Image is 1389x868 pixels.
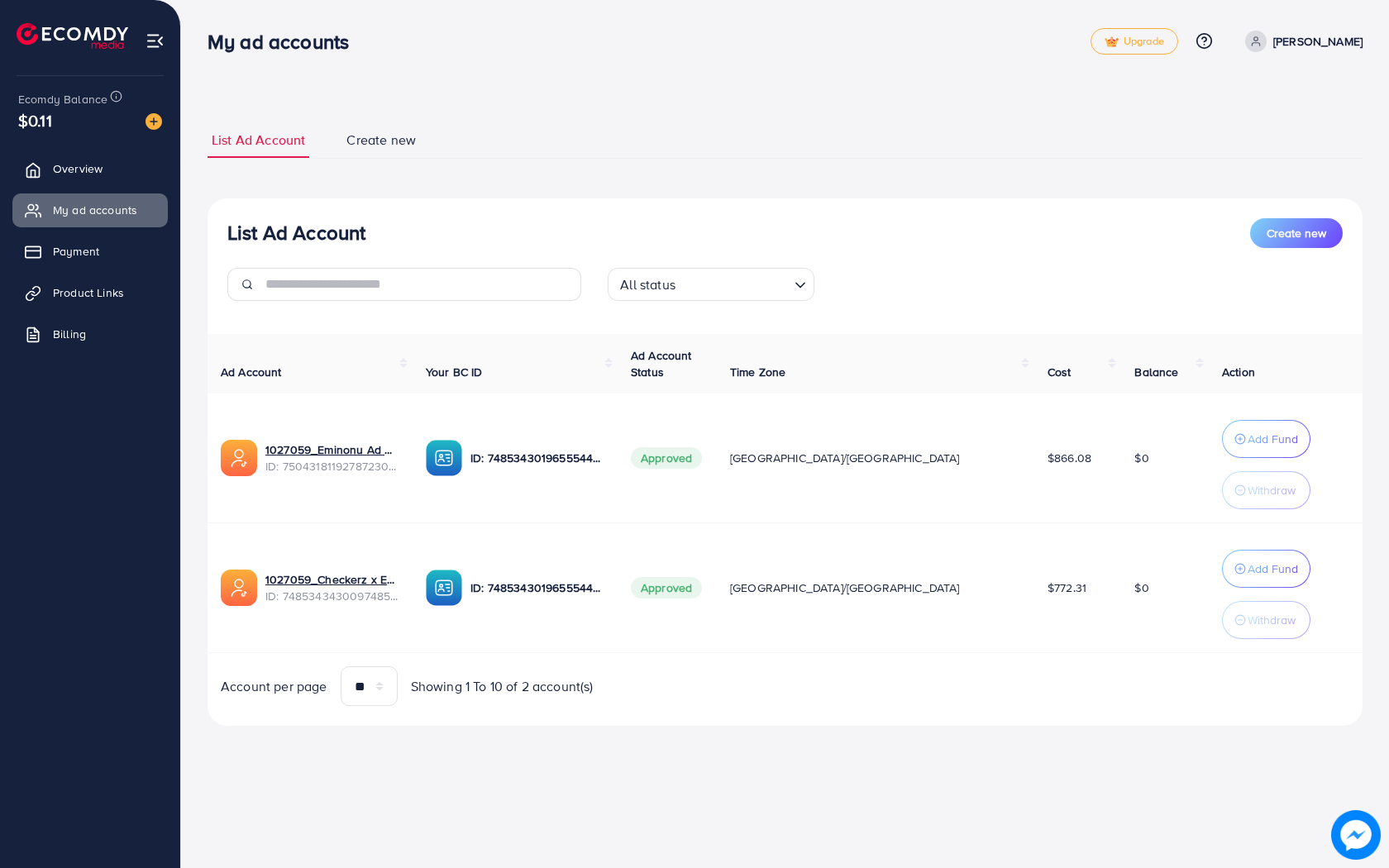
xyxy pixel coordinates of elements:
p: Withdraw [1248,480,1296,500]
div: <span class='underline'>1027059_Checkerz x Ecomdy_1742817341478</span></br>7485343430097485841 [265,571,399,605]
h3: List Ad Account [227,221,365,245]
span: List Ad Account [212,131,305,150]
a: My ad accounts [12,193,168,227]
p: ID: 7485343019655544833 [470,448,604,468]
a: Overview [12,152,168,185]
span: Create new [346,131,416,150]
span: [GEOGRAPHIC_DATA]/[GEOGRAPHIC_DATA] [730,450,960,466]
img: image [146,113,162,130]
span: $0 [1134,579,1148,596]
img: ic-ads-acc.e4c84228.svg [221,440,257,476]
span: Balance [1134,364,1178,380]
span: Showing 1 To 10 of 2 account(s) [411,677,594,696]
span: Ad Account Status [631,347,692,380]
img: ic-ads-acc.e4c84228.svg [221,570,257,606]
h3: My ad accounts [208,30,362,54]
span: Upgrade [1105,36,1164,48]
div: <span class='underline'>1027059_Eminonu Ad Account_1747235238029</span></br>7504318119278723089 [265,441,399,475]
img: menu [146,31,165,50]
span: ID: 7485343430097485841 [265,588,399,604]
input: Search for option [680,269,788,297]
p: Add Fund [1248,559,1298,579]
span: [GEOGRAPHIC_DATA]/[GEOGRAPHIC_DATA] [730,579,960,596]
span: Payment [53,243,99,260]
span: Cost [1048,364,1072,380]
a: Payment [12,235,168,268]
span: All status [617,273,679,297]
span: Billing [53,326,86,342]
p: Add Fund [1248,429,1298,449]
span: Ad Account [221,364,282,380]
p: Withdraw [1248,610,1296,630]
div: Search for option [608,268,814,301]
span: ID: 7504318119278723089 [265,458,399,475]
button: Add Fund [1222,420,1310,458]
img: ic-ba-acc.ded83a64.svg [426,440,462,476]
span: Action [1222,364,1255,380]
span: $0 [1134,450,1148,466]
span: My ad accounts [53,202,137,218]
button: Add Fund [1222,550,1310,588]
span: $866.08 [1048,450,1091,466]
a: 1027059_Checkerz x Ecomdy_1742817341478 [265,571,399,588]
img: tick [1105,36,1119,48]
span: Time Zone [730,364,785,380]
span: Product Links [53,284,124,301]
span: $0.11 [18,108,52,132]
button: Create new [1250,218,1343,248]
a: Product Links [12,276,168,309]
a: 1027059_Eminonu Ad Account_1747235238029 [265,441,399,458]
img: image [1331,810,1381,860]
button: Withdraw [1222,471,1310,509]
span: Approved [631,447,702,469]
a: Billing [12,317,168,351]
span: Overview [53,160,103,177]
a: [PERSON_NAME] [1239,31,1363,52]
button: Withdraw [1222,601,1310,639]
span: Approved [631,577,702,599]
img: ic-ba-acc.ded83a64.svg [426,570,462,606]
span: Account per page [221,677,327,696]
span: $772.31 [1048,579,1086,596]
img: logo [17,23,128,49]
a: tickUpgrade [1091,28,1178,55]
span: Ecomdy Balance [18,91,107,107]
p: ID: 7485343019655544833 [470,578,604,598]
span: Your BC ID [426,364,483,380]
span: Create new [1267,225,1326,241]
p: [PERSON_NAME] [1273,31,1363,51]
